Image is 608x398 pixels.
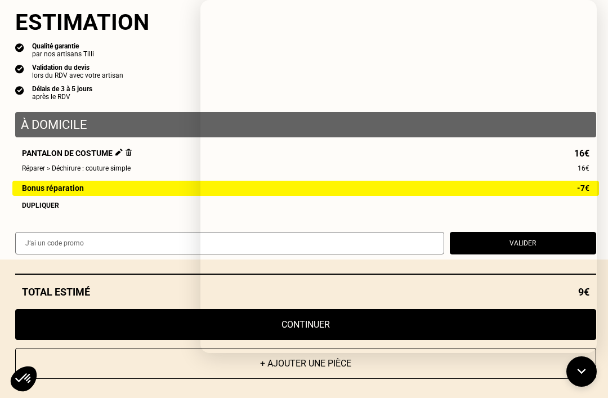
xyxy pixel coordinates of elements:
div: Délais de 3 à 5 jours [32,85,92,93]
div: après le RDV [32,93,92,101]
div: Qualité garantie [32,42,94,50]
div: Validation du devis [32,64,123,71]
p: À domicile [21,118,591,132]
input: J‘ai un code promo [15,232,444,254]
div: Dupliquer [22,202,589,209]
img: Éditer [115,149,123,156]
span: Pantalon de costume [22,149,132,158]
button: + Ajouter une pièce [15,348,596,379]
section: Estimation [15,9,596,35]
span: Réparer > Déchirure : couture simple [22,164,131,173]
div: lors du RDV avec votre artisan [32,71,123,79]
img: Supprimer [126,149,132,156]
button: Continuer [15,309,596,340]
img: icon list info [15,85,24,95]
span: Bonus réparation [22,184,84,193]
div: Total estimé [15,286,596,298]
img: icon list info [15,42,24,52]
img: icon list info [15,64,24,74]
div: par nos artisans Tilli [32,50,94,58]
